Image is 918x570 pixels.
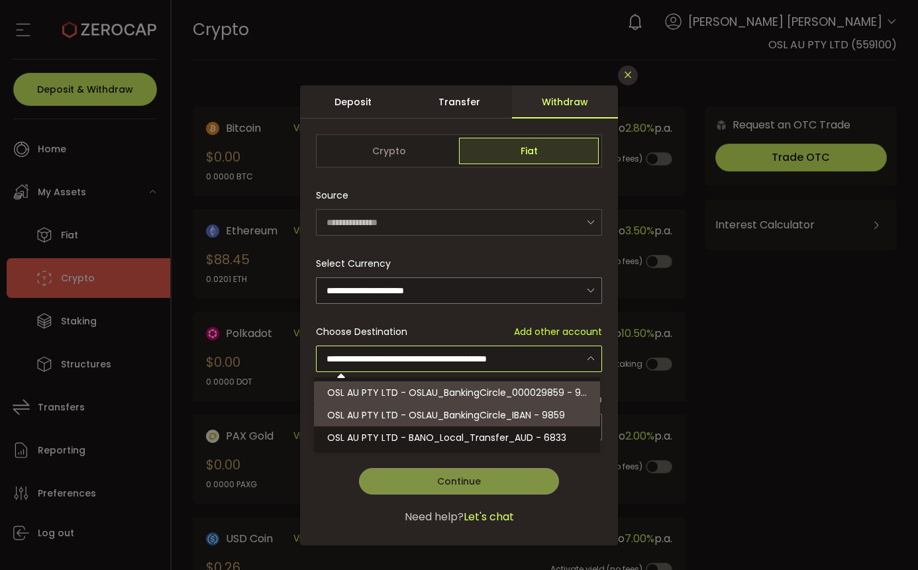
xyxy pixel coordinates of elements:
span: Continue [437,475,481,488]
iframe: Chat Widget [760,427,918,570]
div: Deposit [300,85,406,119]
div: Withdraw [512,85,618,119]
span: Crypto [319,138,459,164]
span: Need help? [405,509,464,525]
span: Source [316,182,348,209]
span: OSL AU PTY LTD - OSLAU_BankingCircle_IBAN - 9859 [327,408,565,422]
span: OSL AU PTY LTD - OSLAU_BankingCircle_000029859 - 9859 [327,386,598,399]
span: Choose Destination [316,325,407,339]
span: Let's chat [464,509,514,525]
div: Transfer [406,85,512,119]
button: Close [618,66,638,85]
div: dialog [300,85,618,546]
span: Fiat [459,138,599,164]
span: OSL AU PTY LTD - BANO_Local_Transfer_AUD - 6833 [327,431,566,444]
button: Continue [359,468,559,495]
span: Add other account [514,325,602,339]
label: Select Currency [316,257,399,270]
